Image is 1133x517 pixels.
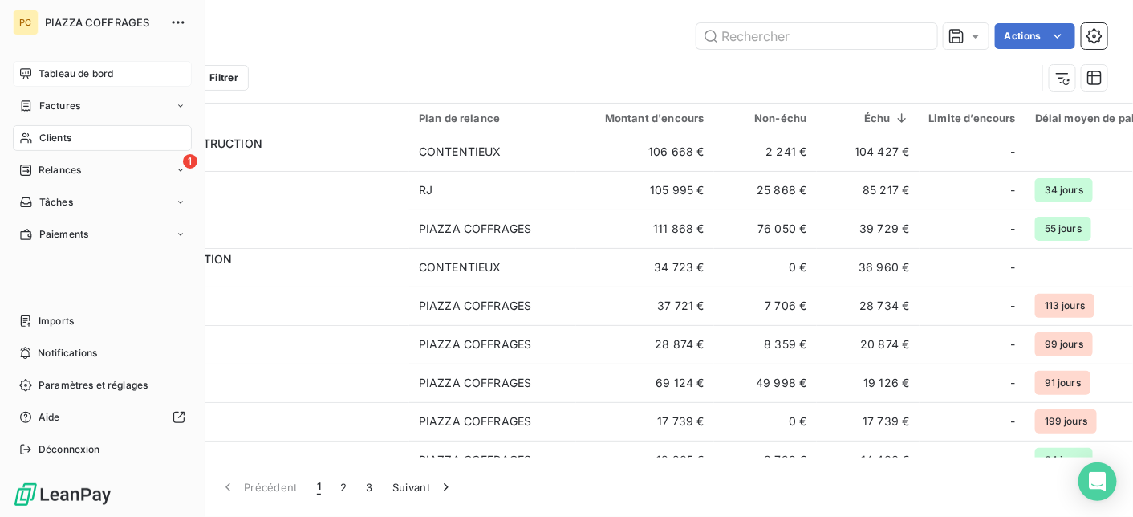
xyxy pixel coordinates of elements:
[1011,144,1016,160] span: -
[39,99,80,113] span: Factures
[724,112,807,124] div: Non-échu
[13,405,192,430] a: Aide
[331,470,356,504] button: 2
[714,248,817,287] td: 0 €
[1011,375,1016,391] span: -
[1011,413,1016,429] span: -
[39,195,73,210] span: Tâches
[714,325,817,364] td: 8 359 €
[929,112,1016,124] div: Limite d’encours
[576,325,714,364] td: 28 874 €
[39,67,113,81] span: Tableau de bord
[419,413,531,429] div: PIAZZA COFFRAGES
[817,287,920,325] td: 28 734 €
[817,248,920,287] td: 36 960 €
[183,154,197,169] span: 1
[1011,221,1016,237] span: -
[696,23,937,49] input: Rechercher
[39,442,100,457] span: Déconnexion
[111,152,400,168] span: CCONCEPT
[39,378,148,393] span: Paramètres et réglages
[576,364,714,402] td: 69 124 €
[13,10,39,35] div: PC
[576,287,714,325] td: 37 721 €
[714,132,817,171] td: 2 241 €
[419,182,432,198] div: RJ
[1035,294,1094,318] span: 113 jours
[1011,182,1016,198] span: -
[39,314,74,328] span: Imports
[39,410,60,425] span: Aide
[1011,336,1016,352] span: -
[1035,217,1091,241] span: 55 jours
[419,221,531,237] div: PIAZZA COFFRAGES
[111,267,400,283] span: CSTM
[576,248,714,287] td: 34 723 €
[419,298,531,314] div: PIAZZA COFFRAGES
[817,441,920,479] td: 14 406 €
[111,344,400,360] span: CNGEGC
[714,171,817,210] td: 25 868 €
[714,210,817,248] td: 76 050 €
[1011,452,1016,468] span: -
[307,470,331,504] button: 1
[817,210,920,248] td: 39 729 €
[576,132,714,171] td: 106 668 €
[317,479,321,495] span: 1
[419,144,502,160] div: CONTENTIEUX
[45,16,160,29] span: PIAZZA COFFRAGES
[419,452,531,468] div: PIAZZA COFFRAGES
[419,259,502,275] div: CONTENTIEUX
[714,402,817,441] td: 0 €
[817,325,920,364] td: 20 874 €
[714,441,817,479] td: 3 799 €
[13,482,112,507] img: Logo LeanPay
[995,23,1075,49] button: Actions
[576,402,714,441] td: 17 739 €
[586,112,705,124] div: Montant d'encours
[39,131,71,145] span: Clients
[1078,462,1117,501] div: Open Intercom Messenger
[111,421,400,438] span: CCERONI
[1035,371,1090,395] span: 91 jours
[1035,409,1097,434] span: 199 jours
[817,402,920,441] td: 17 739 €
[714,364,817,402] td: 49 998 €
[39,163,81,177] span: Relances
[175,65,249,91] button: Filtrer
[38,346,97,360] span: Notifications
[576,210,714,248] td: 111 868 €
[1035,448,1093,472] span: 64 jours
[357,470,383,504] button: 3
[419,336,531,352] div: PIAZZA COFFRAGES
[1011,259,1016,275] span: -
[1011,298,1016,314] span: -
[714,287,817,325] td: 7 706 €
[826,112,910,124] div: Échu
[111,229,400,245] span: CEIFFARRAS
[817,171,920,210] td: 85 217 €
[383,470,464,504] button: Suivant
[1035,332,1093,356] span: 99 jours
[817,132,920,171] td: 104 427 €
[210,470,307,504] button: Précédent
[576,171,714,210] td: 105 995 €
[817,364,920,402] td: 19 126 €
[111,190,400,206] span: CCOPAC
[1035,178,1093,202] span: 34 jours
[576,441,714,479] td: 18 205 €
[39,227,88,242] span: Paiements
[419,112,566,124] div: Plan de relance
[111,306,400,322] span: CCMEG
[111,383,400,399] span: CMAZAUD
[419,375,531,391] div: PIAZZA COFFRAGES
